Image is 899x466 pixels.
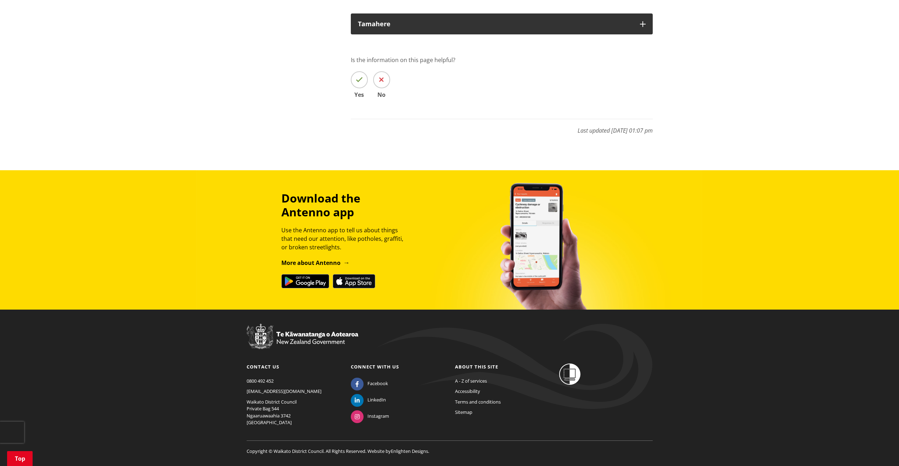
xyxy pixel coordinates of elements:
[281,192,410,219] h3: Download the Antenno app
[247,388,321,394] a: [EMAIL_ADDRESS][DOMAIN_NAME]
[7,451,33,466] a: Top
[455,388,480,394] a: Accessibility
[247,324,358,349] img: New Zealand Government
[281,226,410,251] p: Use the Antenno app to tell us about things that need our attention, like potholes, graffiti, or ...
[351,119,653,135] p: Last updated [DATE] 01:07 pm
[455,364,498,370] a: About this site
[559,364,580,385] img: Shielded
[367,413,389,420] span: Instagram
[358,21,633,28] div: Tamahere
[351,396,386,403] a: LinkedIn
[367,396,386,404] span: LinkedIn
[373,92,390,98] span: No
[351,413,389,419] a: Instagram
[351,13,653,35] button: Tamahere
[367,380,388,387] span: Facebook
[866,436,892,462] iframe: Messenger Launcher
[351,92,368,98] span: Yes
[247,378,274,384] a: 0800 492 452
[281,274,329,288] img: Get it on Google Play
[247,340,358,346] a: New Zealand Government
[391,448,428,454] a: Enlighten Designs
[351,364,399,370] a: Connect with us
[333,274,375,288] img: Download on the App Store
[247,364,279,370] a: Contact us
[281,259,350,267] a: More about Antenno
[247,440,653,455] p: Copyright © Waikato District Council. All Rights Reserved. Website by .
[351,56,653,64] p: Is the information on this page helpful?
[455,399,501,405] a: Terms and conditions
[455,378,487,384] a: A - Z of services
[455,409,472,415] a: Sitemap
[247,399,340,426] p: Waikato District Council Private Bag 544 Ngaaruawaahia 3742 [GEOGRAPHIC_DATA]
[351,380,388,387] a: Facebook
